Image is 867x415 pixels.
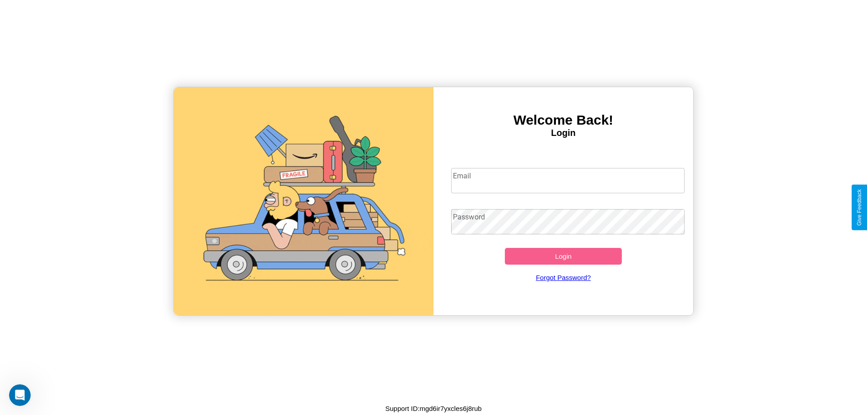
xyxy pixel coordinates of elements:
[447,265,681,290] a: Forgot Password?
[856,189,862,226] div: Give Feedback
[433,128,693,138] h4: Login
[174,87,433,315] img: gif
[9,384,31,406] iframe: Intercom live chat
[505,248,622,265] button: Login
[385,402,481,415] p: Support ID: mgd6ir7yxcles6j8rub
[433,112,693,128] h3: Welcome Back!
